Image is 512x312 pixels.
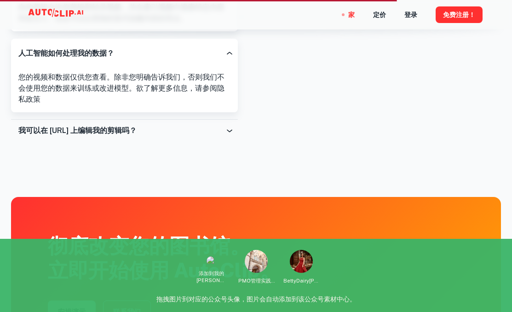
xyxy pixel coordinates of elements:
[11,120,238,142] div: 我可以在 [URL] 上编辑我的剪辑吗？
[11,39,238,68] div: 人工智能如何处理我的数据？
[18,126,137,135] font: 我可以在 [URL] 上编辑我的剪辑吗？
[18,49,114,58] font: 人工智能如何处理我的数据？
[48,234,250,258] font: 彻底改变您的图书馆。
[436,6,483,23] button: 免费注册！
[443,11,475,18] font: 免费注册！
[373,11,386,18] font: 定价
[18,73,224,104] font: 您的视频和数据仅供您查看。除非您明确告诉我们，否则我们不会使用您的数据来训练或改进模型。欲了解更多信息，请参阅隐私政策
[404,11,417,18] font: 登录
[348,11,355,18] font: 家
